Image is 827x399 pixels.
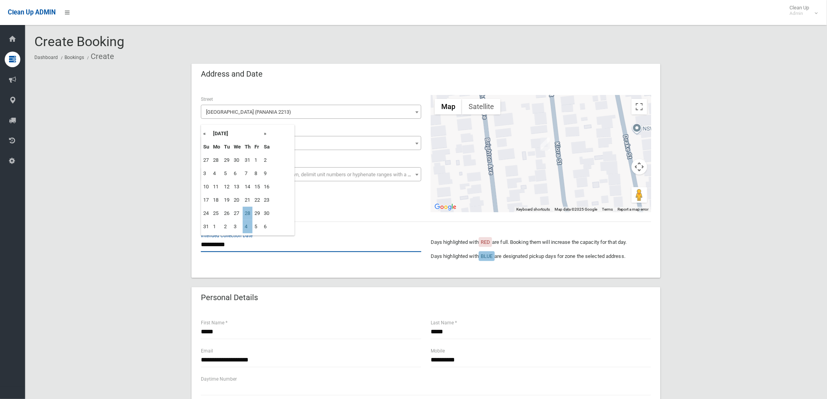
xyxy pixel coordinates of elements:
[252,180,262,193] td: 15
[541,138,550,151] div: 10 Kiora Street, PANANIA NSW 2213
[262,180,272,193] td: 16
[201,136,421,150] span: 10
[232,140,243,154] th: We
[201,220,211,233] td: 31
[262,220,272,233] td: 6
[211,193,222,207] td: 18
[243,154,252,167] td: 31
[201,193,211,207] td: 17
[243,167,252,180] td: 7
[243,207,252,220] td: 28
[431,252,651,261] p: Days highlighted with are designated pickup days for zone the selected address.
[211,167,222,180] td: 4
[516,207,550,212] button: Keyboard shortcuts
[211,127,262,140] th: [DATE]
[201,127,211,140] th: «
[433,202,458,212] a: Open this area in Google Maps (opens a new window)
[243,140,252,154] th: Th
[431,238,651,247] p: Days highlighted with are full. Booking them will increase the capacity for that day.
[211,154,222,167] td: 28
[203,138,419,149] span: 10
[64,55,84,60] a: Bookings
[262,167,272,180] td: 9
[243,180,252,193] td: 14
[211,140,222,154] th: Mo
[252,154,262,167] td: 1
[232,220,243,233] td: 3
[192,66,272,82] header: Address and Date
[222,220,232,233] td: 2
[435,99,462,115] button: Show street map
[262,127,272,140] th: »
[433,202,458,212] img: Google
[232,207,243,220] td: 27
[222,193,232,207] td: 19
[252,167,262,180] td: 8
[85,49,114,64] li: Create
[252,140,262,154] th: Fr
[201,207,211,220] td: 24
[481,239,490,245] span: RED
[201,105,421,119] span: Kiora Street (PANANIA 2213)
[232,167,243,180] td: 6
[618,207,649,211] a: Report a map error
[262,193,272,207] td: 23
[481,253,492,259] span: BLUE
[8,9,55,16] span: Clean Up ADMIN
[222,180,232,193] td: 12
[222,154,232,167] td: 29
[192,290,267,305] header: Personal Details
[555,207,597,211] span: Map data ©2025 Google
[222,207,232,220] td: 26
[790,11,809,16] small: Admin
[201,140,211,154] th: Su
[632,99,647,115] button: Toggle fullscreen view
[211,207,222,220] td: 25
[201,167,211,180] td: 3
[262,207,272,220] td: 30
[232,193,243,207] td: 20
[211,180,222,193] td: 11
[252,193,262,207] td: 22
[262,154,272,167] td: 2
[786,5,817,16] span: Clean Up
[34,34,124,49] span: Create Booking
[252,207,262,220] td: 29
[262,140,272,154] th: Sa
[203,107,419,118] span: Kiora Street (PANANIA 2213)
[206,172,424,177] span: Select the unit number from the dropdown, delimit unit numbers or hyphenate ranges with a comma
[243,193,252,207] td: 21
[243,220,252,233] td: 4
[632,187,647,203] button: Drag Pegman onto the map to open Street View
[34,55,58,60] a: Dashboard
[232,180,243,193] td: 13
[252,220,262,233] td: 5
[222,140,232,154] th: Tu
[632,159,647,175] button: Map camera controls
[232,154,243,167] td: 30
[201,180,211,193] td: 10
[602,207,613,211] a: Terms
[201,154,211,167] td: 27
[462,99,501,115] button: Show satellite imagery
[222,167,232,180] td: 5
[211,220,222,233] td: 1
